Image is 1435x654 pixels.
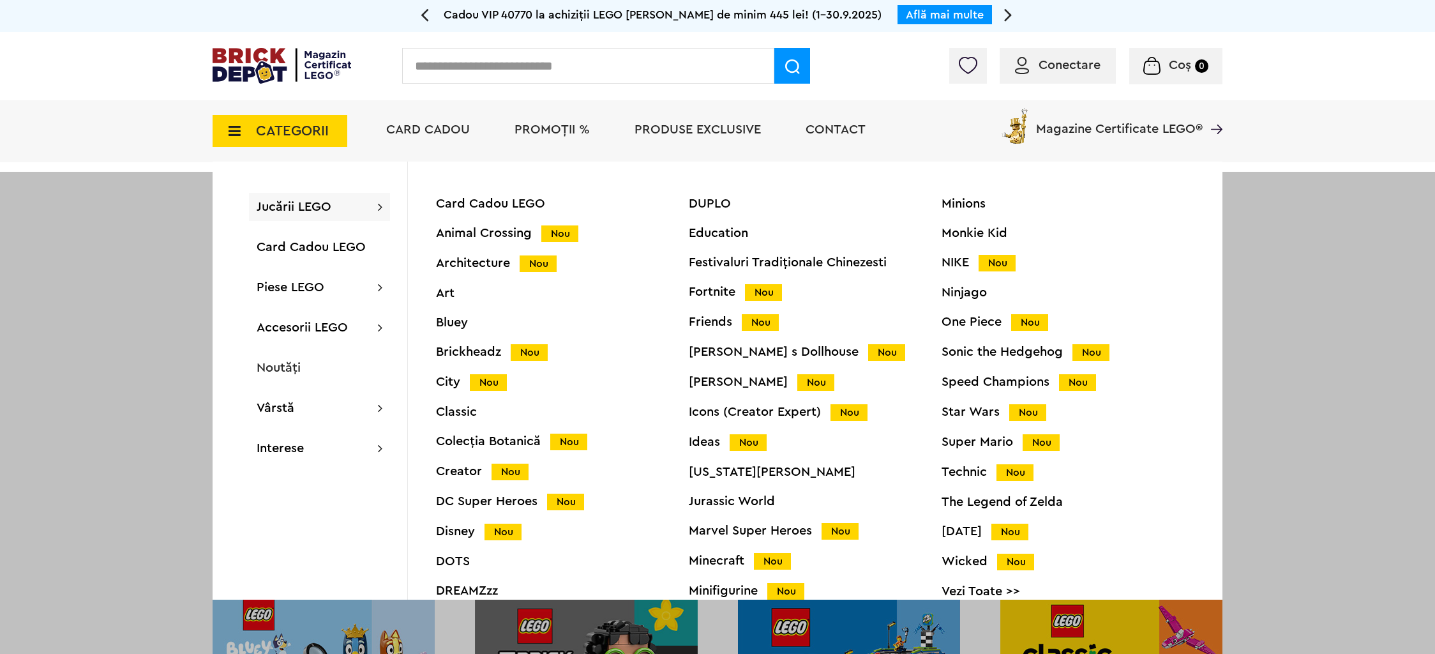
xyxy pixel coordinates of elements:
a: Card Cadou [386,123,470,136]
span: Conectare [1039,59,1101,72]
a: Magazine Certificate LEGO® [1203,106,1222,119]
span: Coș [1169,59,1191,72]
span: Cadou VIP 40770 la achiziții LEGO [PERSON_NAME] de minim 445 lei! (1-30.9.2025) [444,9,882,20]
a: PROMOȚII % [515,123,590,136]
span: Magazine Certificate LEGO® [1036,106,1203,135]
span: CATEGORII [256,124,329,138]
a: Contact [806,123,866,136]
a: Conectare [1015,59,1101,72]
small: 0 [1195,59,1208,73]
a: Produse exclusive [635,123,761,136]
a: Află mai multe [906,9,984,20]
